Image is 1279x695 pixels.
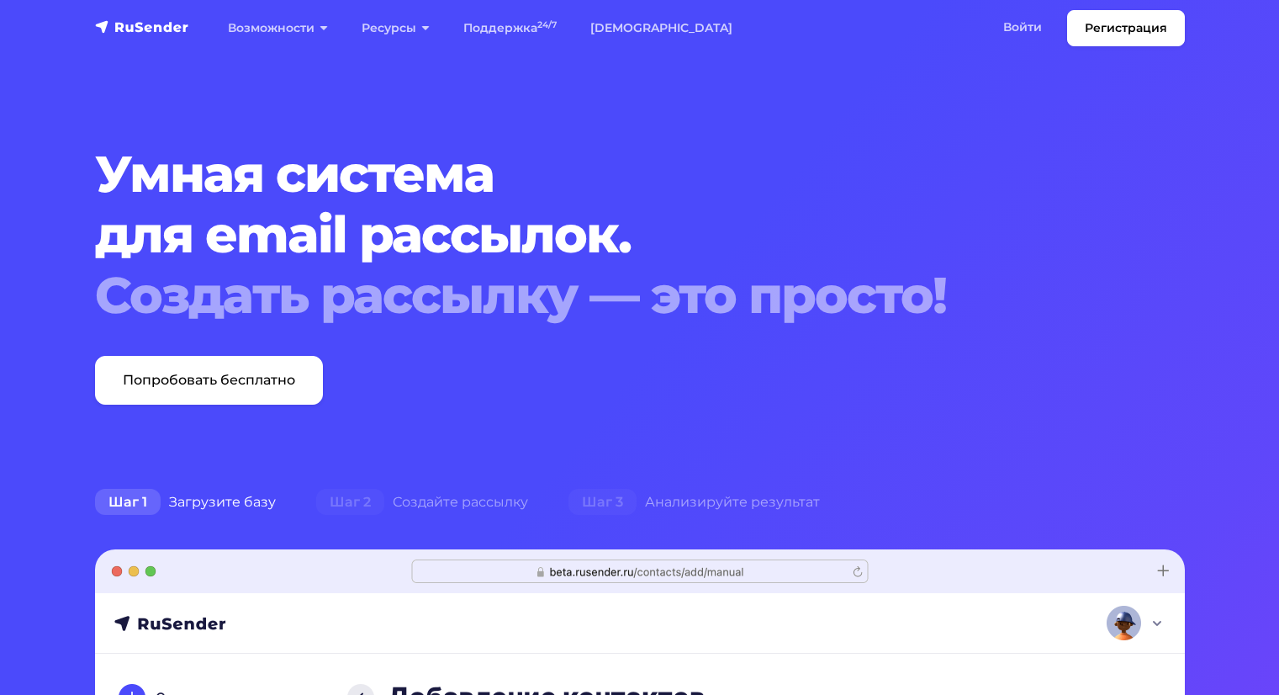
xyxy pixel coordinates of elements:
[95,265,1092,326] div: Создать рассылку — это просто!
[211,11,345,45] a: Возможности
[95,356,323,405] a: Попробовать бесплатно
[1067,10,1185,46] a: Регистрация
[573,11,749,45] a: [DEMOGRAPHIC_DATA]
[986,10,1059,45] a: Войти
[548,485,840,519] div: Анализируйте результат
[447,11,573,45] a: Поддержка24/7
[296,485,548,519] div: Создайте рассылку
[316,489,384,516] span: Шаг 2
[95,144,1092,326] h1: Умная система для email рассылок.
[95,489,161,516] span: Шаг 1
[537,19,557,30] sup: 24/7
[345,11,447,45] a: Ресурсы
[568,489,637,516] span: Шаг 3
[75,485,296,519] div: Загрузите базу
[95,19,189,35] img: RuSender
